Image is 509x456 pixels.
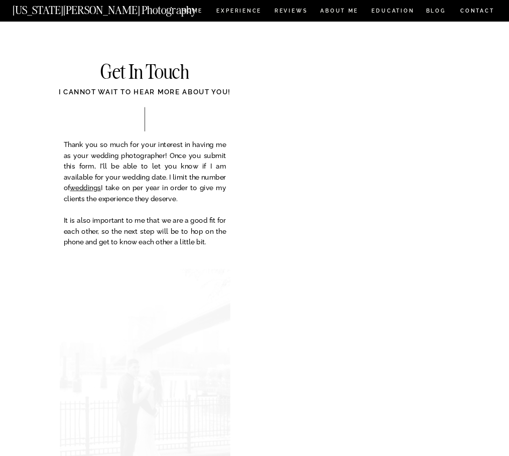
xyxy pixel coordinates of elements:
a: EDUCATION [371,9,416,16]
a: BLOG [426,9,446,16]
a: CONTACT [460,7,495,16]
a: ABOUT ME [320,9,359,16]
a: REVIEWS [275,9,306,16]
div: I cannot wait to hear more about you! [26,87,264,107]
a: HOME [180,9,204,16]
h2: Get In Touch [59,62,230,83]
a: Experience [216,9,261,16]
p: Thank you so much for your interest in having me as your wedding photographer! Once you submit th... [64,139,226,260]
a: weddings [70,184,101,192]
a: [US_STATE][PERSON_NAME] Photography [13,4,225,11]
